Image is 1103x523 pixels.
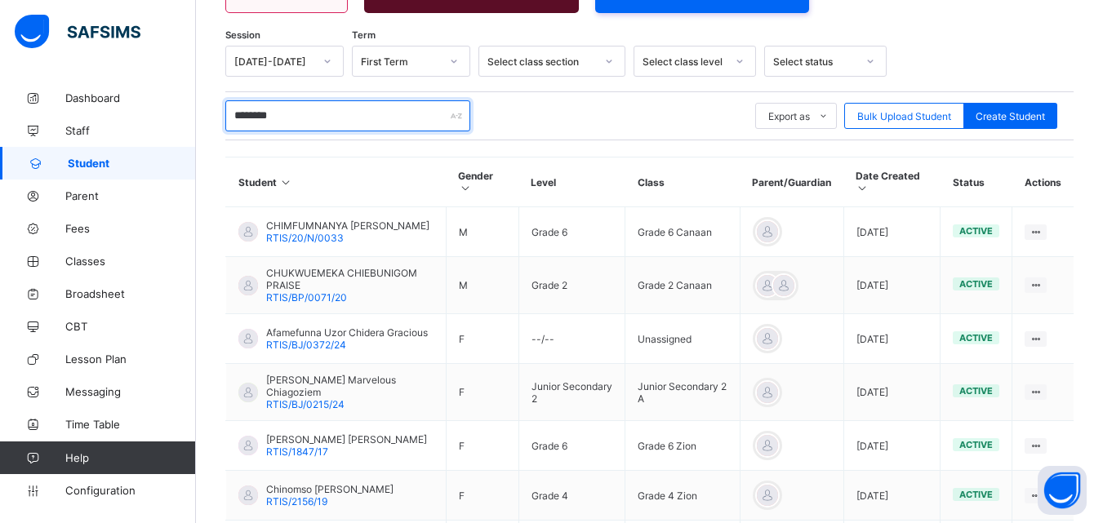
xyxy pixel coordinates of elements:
[843,471,941,521] td: [DATE]
[234,55,314,68] div: [DATE]-[DATE]
[458,182,472,194] i: Sort in Ascending Order
[959,332,993,343] span: active
[1012,157,1074,207] th: Actions
[65,451,195,464] span: Help
[487,55,595,68] div: Select class section
[15,15,140,49] img: safsims
[959,278,993,290] span: active
[625,257,740,314] td: Grade 2 Canaan
[856,182,870,194] i: Sort in Ascending Order
[959,225,993,237] span: active
[625,471,740,521] td: Grade 4 Zion
[959,489,993,500] span: active
[266,267,434,291] span: CHUKWUEMEKA CHIEBUNIGOM PRAISE
[518,421,625,471] td: Grade 6
[518,207,625,257] td: Grade 6
[266,339,346,351] span: RTIS/BJ/0372/24
[773,55,856,68] div: Select status
[625,207,740,257] td: Grade 6 Canaan
[740,157,843,207] th: Parent/Guardian
[68,157,196,170] span: Student
[625,314,740,364] td: Unassigned
[65,484,195,497] span: Configuration
[266,398,345,410] span: RTIS/BJ/0215/24
[518,314,625,364] td: --/--
[225,29,260,41] span: Session
[266,232,344,244] span: RTIS/20/N/0033
[65,352,196,366] span: Lesson Plan
[266,291,347,304] span: RTIS/BP/0071/20
[1038,466,1087,515] button: Open asap
[843,364,941,421] td: [DATE]
[65,222,196,235] span: Fees
[843,207,941,257] td: [DATE]
[446,207,518,257] td: M
[65,385,196,398] span: Messaging
[65,189,196,202] span: Parent
[65,418,196,431] span: Time Table
[843,421,941,471] td: [DATE]
[266,483,394,495] span: Chinomso [PERSON_NAME]
[843,257,941,314] td: [DATE]
[65,255,196,268] span: Classes
[266,219,429,232] span: CHIMFUMNANYA [PERSON_NAME]
[65,91,196,104] span: Dashboard
[941,157,1012,207] th: Status
[279,176,293,188] i: Sort in Ascending Order
[843,314,941,364] td: [DATE]
[857,110,951,122] span: Bulk Upload Student
[446,471,518,521] td: F
[518,364,625,421] td: Junior Secondary 2
[976,110,1045,122] span: Create Student
[446,257,518,314] td: M
[266,495,327,507] span: RTIS/2156/19
[266,433,427,445] span: [PERSON_NAME] [PERSON_NAME]
[65,320,196,333] span: CBT
[226,157,447,207] th: Student
[446,157,518,207] th: Gender
[266,374,434,398] span: [PERSON_NAME] Marvelous Chiagoziem
[768,110,810,122] span: Export as
[446,314,518,364] td: F
[959,439,993,450] span: active
[361,55,440,68] div: First Term
[266,445,328,458] span: RTIS/1847/17
[518,257,625,314] td: Grade 2
[643,55,726,68] div: Select class level
[518,471,625,521] td: Grade 4
[266,326,428,339] span: Afamefunna Uzor Chidera Gracious
[625,421,740,471] td: Grade 6 Zion
[446,364,518,421] td: F
[959,385,993,397] span: active
[843,157,941,207] th: Date Created
[625,364,740,421] td: Junior Secondary 2 A
[65,287,196,300] span: Broadsheet
[446,421,518,471] td: F
[625,157,740,207] th: Class
[65,124,196,137] span: Staff
[352,29,376,41] span: Term
[518,157,625,207] th: Level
